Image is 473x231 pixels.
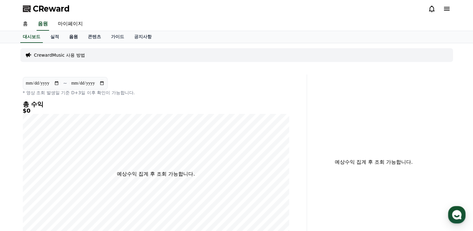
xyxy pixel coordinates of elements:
p: 예상수익 집계 후 조회 가능합니다. [312,158,435,166]
a: 실적 [45,31,64,43]
a: 공지사항 [129,31,157,43]
h4: 총 수익 [23,101,289,108]
span: CReward [33,4,70,14]
span: 대화 [57,189,65,194]
p: * 영상 조회 발생일 기준 D+3일 이후 확인이 가능합니다. [23,90,289,96]
a: 대시보드 [20,31,43,43]
a: 가이드 [106,31,129,43]
span: 홈 [20,188,23,193]
a: 콘텐츠 [83,31,106,43]
a: 마이페이지 [53,18,88,31]
p: ~ [63,80,67,87]
a: 음원 [37,18,49,31]
a: 홈 [2,179,41,195]
span: 설정 [97,188,104,193]
a: 음원 [64,31,83,43]
a: CrewardMusic 사용 방법 [34,52,85,58]
p: 예상수익 집계 후 조회 가능합니다. [117,170,195,178]
a: 대화 [41,179,81,195]
a: CReward [23,4,70,14]
a: 홈 [18,18,33,31]
h5: $0 [23,108,289,114]
a: 설정 [81,179,120,195]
